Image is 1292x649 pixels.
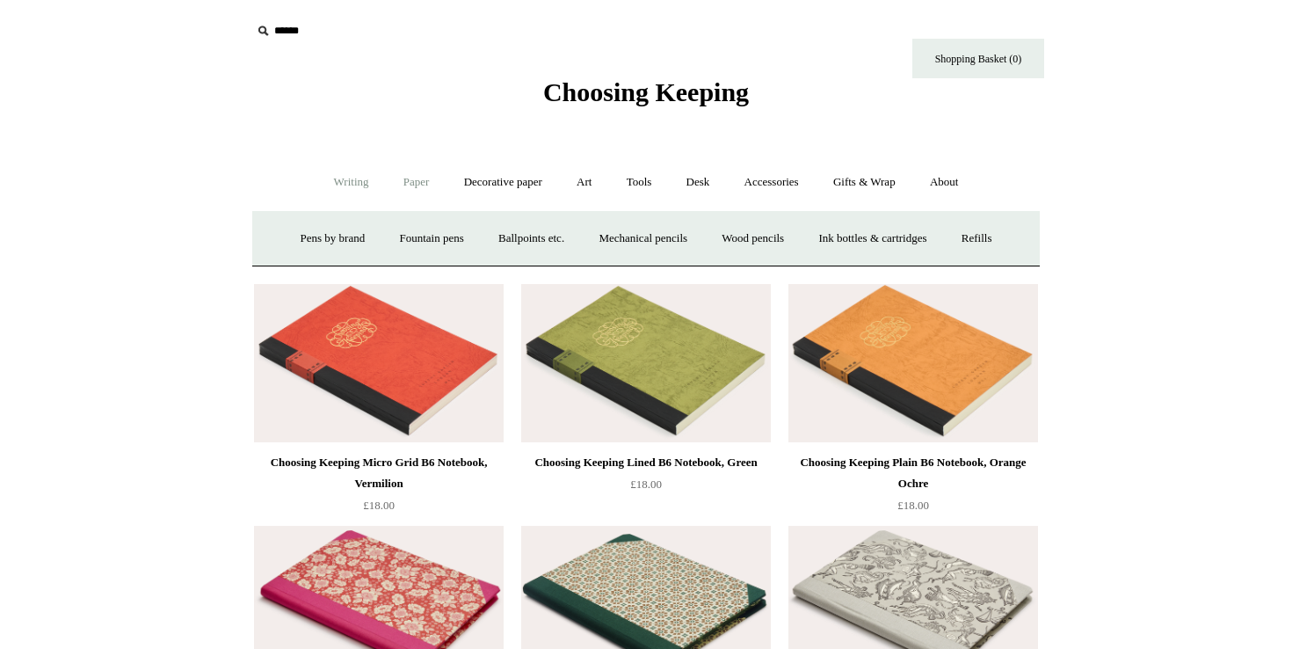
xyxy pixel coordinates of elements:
[254,284,504,442] img: Choosing Keeping Micro Grid B6 Notebook, Vermilion
[914,159,975,206] a: About
[729,159,815,206] a: Accessories
[448,159,558,206] a: Decorative paper
[793,452,1034,494] div: Choosing Keeping Plain B6 Notebook, Orange Ochre
[788,452,1038,524] a: Choosing Keeping Plain B6 Notebook, Orange Ochre £18.00
[258,452,499,494] div: Choosing Keeping Micro Grid B6 Notebook, Vermilion
[383,215,479,262] a: Fountain pens
[788,284,1038,442] a: Choosing Keeping Plain B6 Notebook, Orange Ochre Choosing Keeping Plain B6 Notebook, Orange Ochre
[526,452,766,473] div: Choosing Keeping Lined B6 Notebook, Green
[802,215,942,262] a: Ink bottles & cartridges
[583,215,703,262] a: Mechanical pencils
[897,499,929,512] span: £18.00
[912,39,1044,78] a: Shopping Basket (0)
[254,452,504,524] a: Choosing Keeping Micro Grid B6 Notebook, Vermilion £18.00
[671,159,726,206] a: Desk
[706,215,800,262] a: Wood pencils
[254,284,504,442] a: Choosing Keeping Micro Grid B6 Notebook, Vermilion Choosing Keeping Micro Grid B6 Notebook, Vermi...
[561,159,607,206] a: Art
[285,215,381,262] a: Pens by brand
[388,159,446,206] a: Paper
[543,91,749,104] a: Choosing Keeping
[788,284,1038,442] img: Choosing Keeping Plain B6 Notebook, Orange Ochre
[817,159,911,206] a: Gifts & Wrap
[543,77,749,106] span: Choosing Keeping
[630,478,662,491] span: £18.00
[521,452,771,524] a: Choosing Keeping Lined B6 Notebook, Green £18.00
[483,215,580,262] a: Ballpoints etc.
[318,159,385,206] a: Writing
[521,284,771,442] a: Choosing Keeping Lined B6 Notebook, Green Choosing Keeping Lined B6 Notebook, Green
[946,215,1008,262] a: Refills
[363,499,395,512] span: £18.00
[521,284,771,442] img: Choosing Keeping Lined B6 Notebook, Green
[611,159,668,206] a: Tools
